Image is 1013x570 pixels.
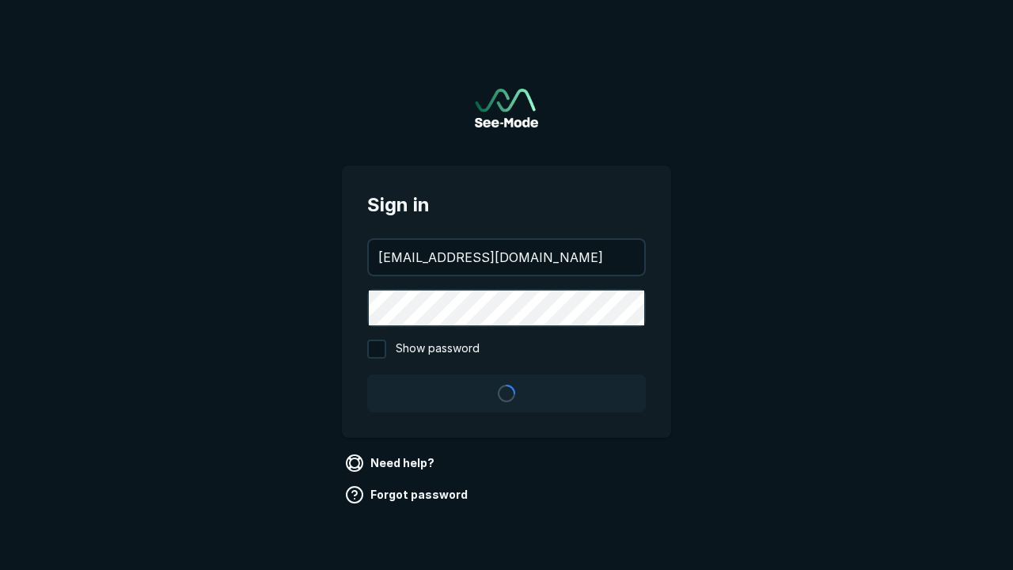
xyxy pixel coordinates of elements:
span: Show password [396,340,480,359]
a: Forgot password [342,482,474,507]
input: your@email.com [369,240,644,275]
span: Sign in [367,191,646,219]
img: See-Mode Logo [475,89,538,127]
a: Go to sign in [475,89,538,127]
a: Need help? [342,450,441,476]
